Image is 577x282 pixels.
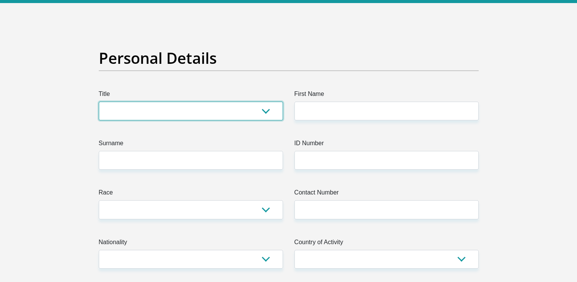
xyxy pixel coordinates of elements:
input: Contact Number [294,200,479,219]
input: Surname [99,151,283,170]
h2: Personal Details [99,49,479,67]
label: Nationality [99,238,283,250]
label: Country of Activity [294,238,479,250]
input: First Name [294,102,479,120]
label: Surname [99,139,283,151]
input: ID Number [294,151,479,170]
label: First Name [294,89,479,102]
label: Contact Number [294,188,479,200]
label: ID Number [294,139,479,151]
label: Race [99,188,283,200]
label: Title [99,89,283,102]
